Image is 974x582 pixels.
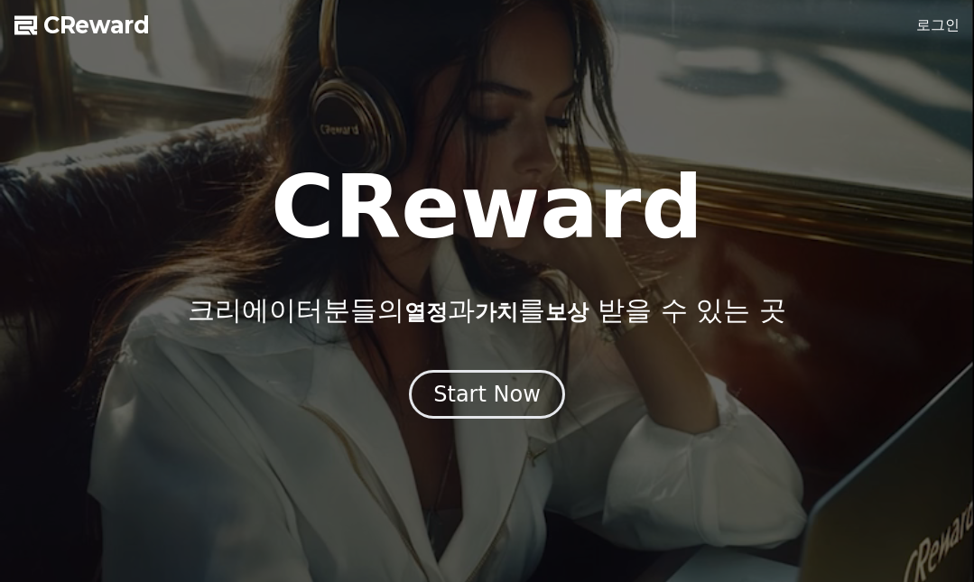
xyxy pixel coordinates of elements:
[43,11,150,40] span: CReward
[409,388,565,405] a: Start Now
[188,294,785,327] p: 크리에이터분들의 과 를 받을 수 있는 곳
[404,300,448,325] span: 열정
[409,370,565,419] button: Start Now
[271,164,703,251] h1: CReward
[545,300,589,325] span: 보상
[916,14,960,36] a: 로그인
[475,300,518,325] span: 가치
[433,380,541,409] div: Start Now
[14,11,150,40] a: CReward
